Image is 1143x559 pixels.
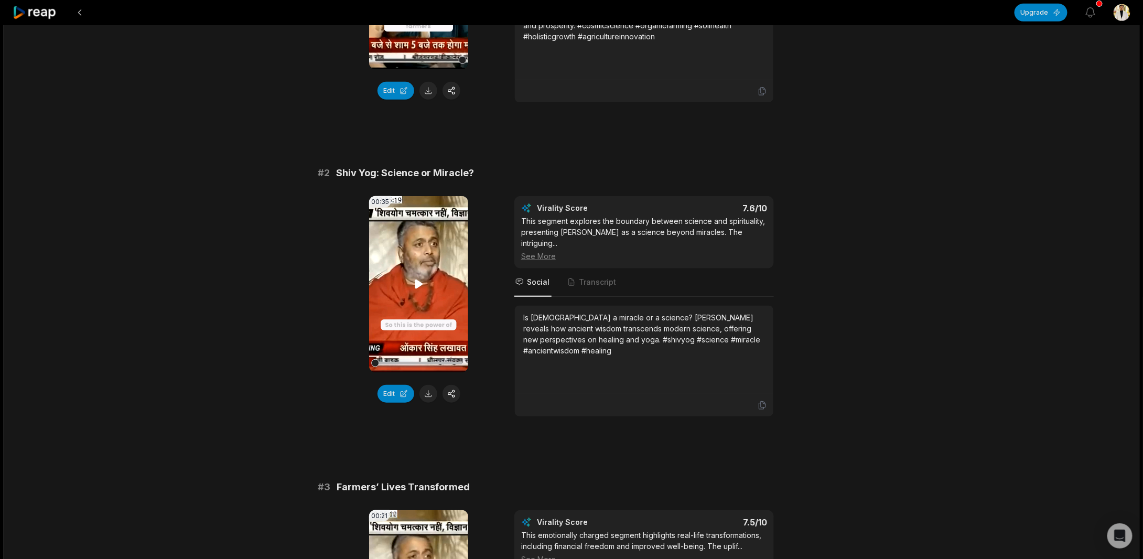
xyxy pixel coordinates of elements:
span: # 3 [318,480,330,494]
button: Edit [378,82,414,100]
span: Farmers’ Lives Transformed [337,480,470,494]
div: 7.6 /10 [655,203,768,213]
div: Is [DEMOGRAPHIC_DATA] a miracle or a science? [PERSON_NAME] reveals how ancient wisdom transcends... [523,312,765,356]
div: 7.5 /10 [655,517,768,528]
span: Shiv Yog: Science or Miracle? [336,166,474,180]
span: # 2 [318,166,330,180]
span: Transcript [579,277,616,287]
div: Virality Score [537,517,650,528]
span: Social [527,277,549,287]
button: Upgrade [1015,4,1067,21]
div: Open Intercom Messenger [1107,523,1133,549]
button: Edit [378,385,414,403]
div: See More [521,251,767,262]
div: Virality Score [537,203,650,213]
video: Your browser does not support mp4 format. [369,196,468,372]
div: This segment explores the boundary between science and spirituality, presenting [PERSON_NAME] as ... [521,216,767,262]
nav: Tabs [514,268,774,297]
